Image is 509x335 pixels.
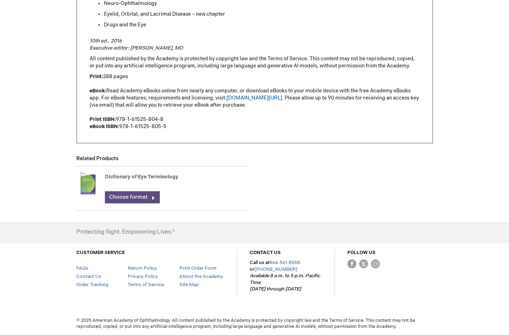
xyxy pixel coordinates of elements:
em: Available 8 a.m. to 5 p.m. Pacific Time [DATE] through [DATE] [250,273,320,292]
a: Contact Us [76,274,101,279]
a: 866.561.8558 [270,260,300,265]
strong: Print: [90,73,103,80]
img: instagram [371,259,380,268]
a: Terms of Service [128,282,164,288]
li: Eyelid, Orbital, and Lacrimal Disease – new chapter [104,11,420,18]
strong: eBook: [90,88,106,94]
a: Dictionary of Eye Terminology [105,174,178,180]
img: Dictionary of Eye Terminology [76,169,99,197]
p: Call us at or [250,259,322,293]
a: CUSTOMER SERVICE [76,250,125,255]
a: [PHONE_NUMBER] [254,267,297,272]
p: 288 pages Read Academy eBooks online from nearly any computer, or download eBooks to your mobile ... [90,73,420,130]
em: Executive editor: [PERSON_NAME], MD [90,45,183,51]
strong: Print ISBN: [90,116,116,122]
img: Facebook [347,259,356,268]
a: Return Policy [128,265,157,271]
strong: Related Products [76,156,118,162]
span: © 2025 American Academy of Ophthalmology. All content published by the Academy is protected by co... [71,318,438,330]
p: All content published by the Academy is protected by copyright law and the Terms of Service. This... [90,55,420,70]
a: CONTACT US [250,250,281,255]
h4: Protecting Sight. Empowering Lives.® [76,229,175,235]
a: [DOMAIN_NAME][URL] [226,95,282,101]
a: About the Academy [179,274,223,279]
img: Twitter [359,259,368,268]
a: FOLLOW US [347,250,376,255]
a: Choose format [105,191,160,203]
li: Drugs and the Eye [104,21,420,29]
a: Site Map [179,282,199,288]
a: Order Tracking [76,282,108,288]
strong: eBook ISBN: [90,123,119,130]
a: Privacy Policy [128,274,158,279]
a: FAQs [76,265,88,271]
em: 10th ed., 2016 [90,38,122,44]
a: Print Order Form [179,265,217,271]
